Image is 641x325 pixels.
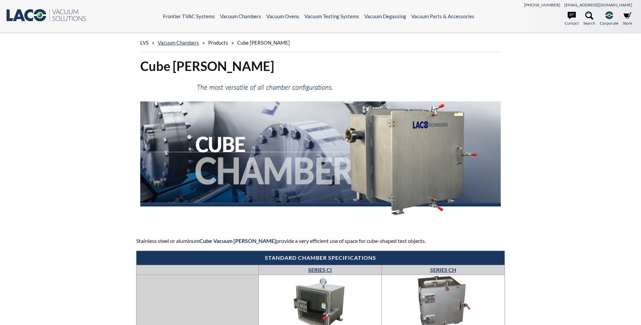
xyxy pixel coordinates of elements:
h1: Cube [PERSON_NAME] [140,58,500,74]
a: Vacuum Testing Systems [304,13,359,19]
a: Frontier TVAC Systems [163,13,215,19]
a: Vacuum Chambers [220,13,261,19]
a: Vacuum Degassing [364,13,406,19]
span: Corporate [600,20,618,26]
a: [EMAIL_ADDRESS][DOMAIN_NAME] [564,2,632,7]
h4: Standard chamber specifications [140,254,501,261]
a: SERIES CI [308,267,332,273]
a: Search [583,11,595,26]
a: [PHONE_NUMBER] [524,2,560,7]
strong: Cube Vacuum [PERSON_NAME] [199,237,276,244]
a: Vacuum Chambers [158,40,199,46]
img: Cube Chambers header [140,80,500,224]
span: Cube [PERSON_NAME] [237,40,290,46]
a: Store [623,11,632,26]
div: » » » [140,33,500,52]
p: Stainless steel or aluminum provide a very efficient use of space for cube-shaped test objects. [136,236,504,245]
a: Contact [565,11,579,26]
a: Vacuum Ovens [266,13,299,19]
a: Vacuum Parts & Accessories [411,13,474,19]
a: SERIES CH [430,267,456,273]
span: Products [208,40,228,46]
span: LVS [140,40,149,46]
